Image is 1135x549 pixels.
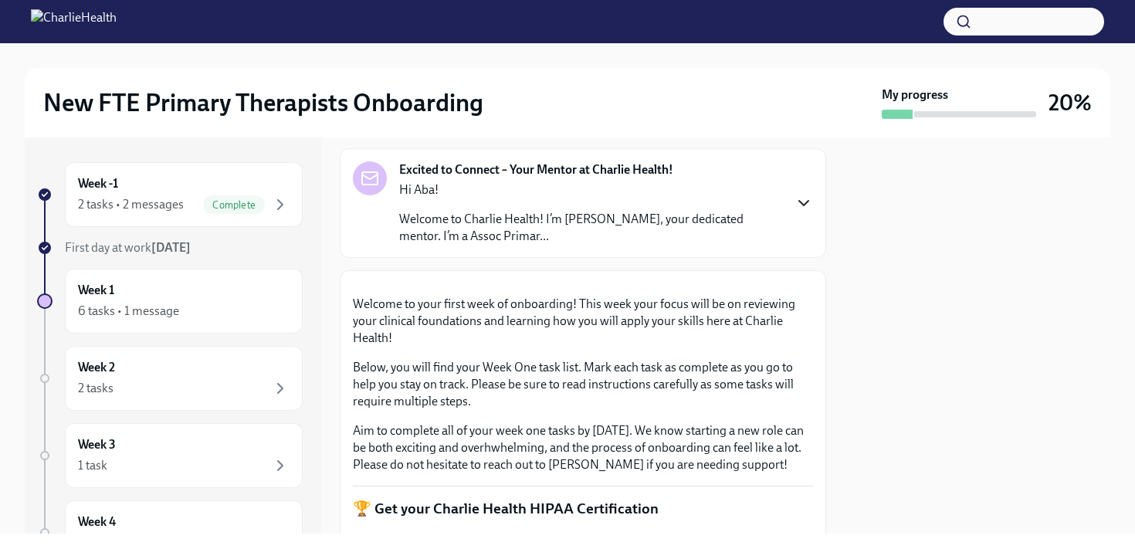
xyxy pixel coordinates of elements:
[353,499,813,519] p: 🏆 Get your Charlie Health HIPAA Certification
[399,211,782,245] p: Welcome to Charlie Health! I’m [PERSON_NAME], your dedicated mentor. I’m a Assoc Primar...
[43,87,483,118] h2: New FTE Primary Therapists Onboarding
[353,296,813,347] p: Welcome to your first week of onboarding! This week your focus will be on reviewing your clinical...
[78,282,114,299] h6: Week 1
[353,422,813,473] p: Aim to complete all of your week one tasks by [DATE]. We know starting a new role can be both exc...
[78,196,184,213] div: 2 tasks • 2 messages
[353,359,813,410] p: Below, you will find your Week One task list. Mark each task as complete as you go to help you st...
[78,175,118,192] h6: Week -1
[37,423,303,488] a: Week 31 task
[78,513,116,530] h6: Week 4
[37,239,303,256] a: First day at work[DATE]
[37,269,303,334] a: Week 16 tasks • 1 message
[882,86,948,103] strong: My progress
[78,457,107,474] div: 1 task
[78,380,113,397] div: 2 tasks
[78,359,115,376] h6: Week 2
[37,162,303,227] a: Week -12 tasks • 2 messagesComplete
[65,240,191,255] span: First day at work
[399,181,782,198] p: Hi Aba!
[78,436,116,453] h6: Week 3
[78,303,179,320] div: 6 tasks • 1 message
[37,346,303,411] a: Week 22 tasks
[399,161,673,178] strong: Excited to Connect – Your Mentor at Charlie Health!
[151,240,191,255] strong: [DATE]
[31,9,117,34] img: CharlieHealth
[203,199,265,211] span: Complete
[1049,89,1092,117] h3: 20%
